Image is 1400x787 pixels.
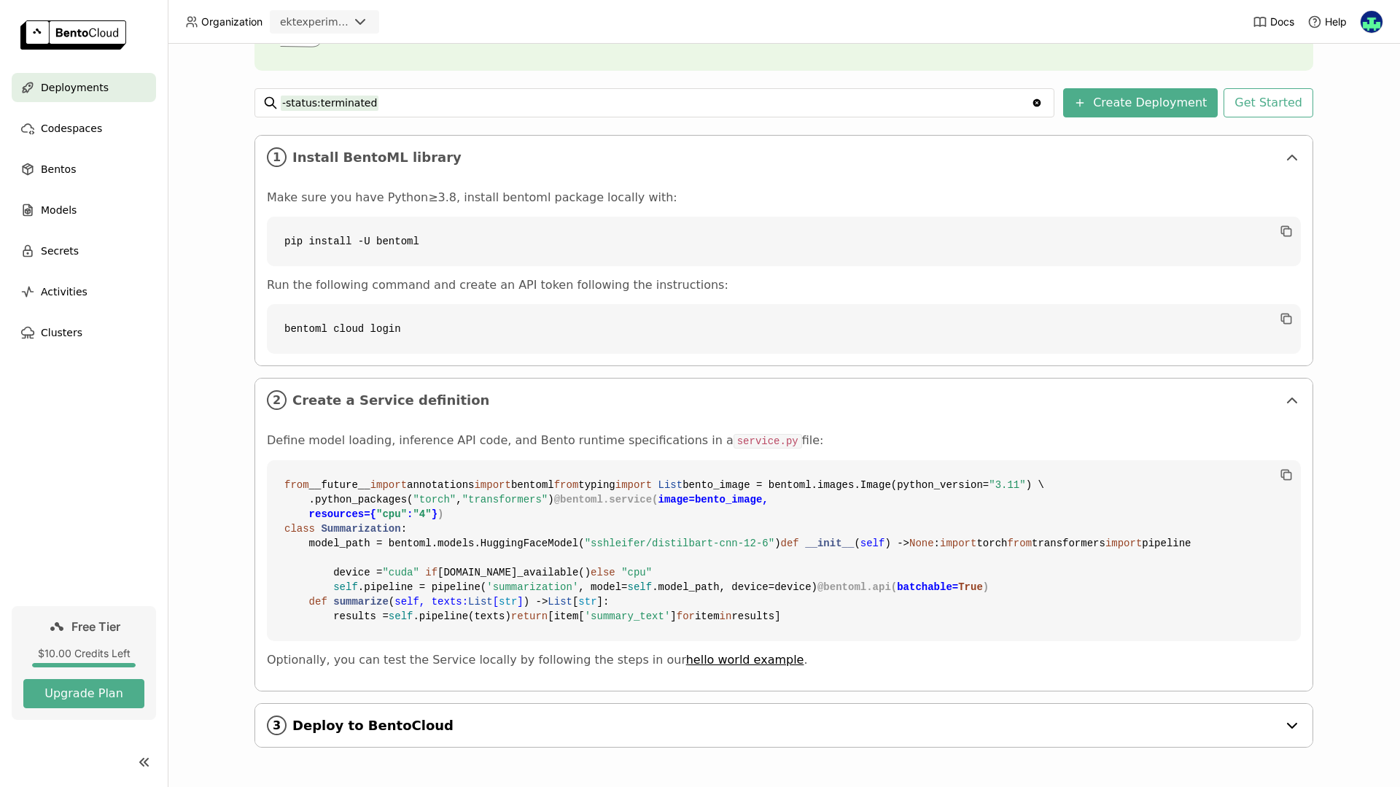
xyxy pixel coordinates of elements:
a: Clusters [12,318,156,347]
a: Codespaces [12,114,156,143]
code: pip install -U bentoml [267,217,1301,266]
span: "cpu" [376,508,407,520]
img: logo [20,20,126,50]
span: import [940,538,976,549]
span: def [309,596,327,608]
a: Bentos [12,155,156,184]
span: summarize [333,596,389,608]
span: "3.11" [989,479,1025,491]
span: self, texts: [ ] [394,596,523,608]
span: Docs [1270,15,1294,28]
span: Codespaces [41,120,102,137]
span: self [860,538,885,549]
i: 3 [267,716,287,735]
button: Get Started [1224,88,1313,117]
span: import [1105,538,1142,549]
span: "4" [413,508,431,520]
span: __init__ [805,538,854,549]
code: service.py [734,434,802,449]
span: Help [1325,15,1347,28]
img: Ekow Taylor [1361,11,1382,33]
input: Search [281,91,1031,115]
span: from [284,479,309,491]
a: Deployments [12,73,156,102]
a: hello world example [686,653,804,667]
span: import [615,479,652,491]
span: Summarization [321,523,400,535]
span: "transformers" [462,494,548,505]
button: Create Deployment [1063,88,1218,117]
span: 'summary_text' [585,610,671,622]
a: Secrets [12,236,156,265]
span: List [548,596,572,608]
span: "cuda" [382,567,419,578]
span: List [468,596,493,608]
span: else [591,567,615,578]
span: return [511,610,548,622]
span: self [333,581,358,593]
span: import [370,479,407,491]
div: Help [1307,15,1347,29]
span: Install BentoML library [292,150,1277,166]
span: str [499,596,517,608]
div: $10.00 Credits Left [23,647,144,660]
span: Deployments [41,79,109,96]
p: Make sure you have Python≥3.8, install bentoml package locally with: [267,190,1301,205]
span: "cpu" [621,567,652,578]
span: from [1007,538,1032,549]
span: Create a Service definition [292,392,1277,408]
span: str [578,596,596,608]
span: self [628,581,653,593]
span: if [425,567,437,578]
span: Organization [201,15,262,28]
i: 2 [267,390,287,410]
button: Upgrade Plan [23,679,144,708]
div: 3Deploy to BentoCloud [255,704,1312,747]
div: ektexperimental [280,15,349,29]
span: "torch" [413,494,456,505]
span: def [781,538,799,549]
a: Activities [12,277,156,306]
a: Docs [1253,15,1294,29]
span: Models [41,201,77,219]
span: batchable= [897,581,983,593]
span: from [554,479,579,491]
span: True [958,581,983,593]
p: Optionally, you can test the Service locally by following the steps in our . [267,653,1301,667]
span: Secrets [41,242,79,260]
span: @bentoml.api( ) [817,581,989,593]
span: for [677,610,695,622]
span: import [474,479,510,491]
span: class [284,523,315,535]
a: Models [12,195,156,225]
div: 2Create a Service definition [255,379,1312,422]
div: 1Install BentoML library [255,136,1312,179]
span: "sshleifer/distilbart-cnn-12-6" [585,538,774,549]
span: Bentos [41,160,76,178]
span: Deploy to BentoCloud [292,718,1277,734]
span: None [909,538,934,549]
a: Free Tier$10.00 Credits LeftUpgrade Plan [12,606,156,720]
span: self [389,610,413,622]
span: Activities [41,283,87,301]
svg: Clear value [1031,97,1043,109]
p: Run the following command and create an API token following the instructions: [267,278,1301,292]
span: Clusters [41,324,82,341]
input: Selected ektexperimental. [350,15,351,30]
span: Free Tier [71,619,120,634]
i: 1 [267,147,287,167]
code: __future__ annotations bentoml typing bento_image = bentoml.images.Image(python_version= ) \ .pyt... [267,460,1301,641]
span: in [720,610,732,622]
code: bentoml cloud login [267,304,1301,354]
span: 'summarization' [486,581,578,593]
p: Define model loading, inference API code, and Bento runtime specifications in a file: [267,433,1301,449]
span: List [658,479,683,491]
